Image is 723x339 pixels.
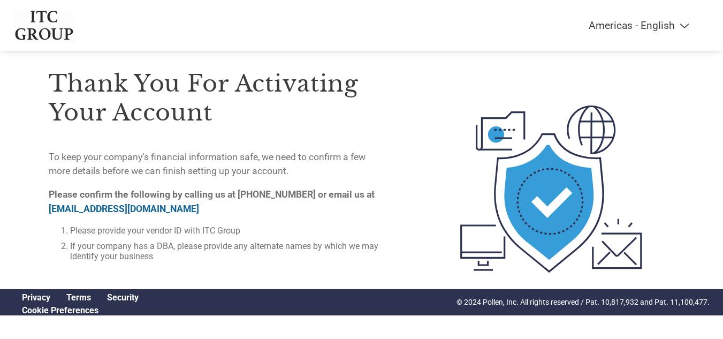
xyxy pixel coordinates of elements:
[14,11,75,40] img: ITC Group
[456,297,710,308] p: © 2024 Pollen, Inc. All rights reserved / Pat. 10,817,932 and Pat. 11,100,477.
[70,225,380,236] li: Please provide your vendor ID with ITC Group
[441,46,661,332] img: activated
[107,292,139,303] a: Security
[49,204,199,214] a: [EMAIL_ADDRESS][DOMAIN_NAME]
[22,292,50,303] a: Privacy
[22,305,98,315] a: Cookie Preferences, opens a dedicated popup modal window
[49,69,380,127] h3: Thank you for activating your account
[49,150,380,178] p: To keep your company’s financial information safe, we need to confirm a few more details before w...
[49,189,375,214] strong: Please confirm the following by calling us at [PHONE_NUMBER] or email us at
[70,241,380,261] li: If your company has a DBA, please provide any alternate names by which we may identify your business
[14,305,147,315] div: Open Cookie Preferences Modal
[66,292,91,303] a: Terms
